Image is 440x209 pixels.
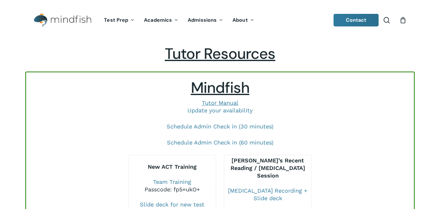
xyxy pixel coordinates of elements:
a: Admissions [183,18,228,23]
a: Cart [399,17,406,24]
span: Mindfish [191,78,249,98]
a: Tutor Manual [202,99,238,106]
span: Test Prep [104,17,128,23]
a: Schedule Admin Check in (60 minutes) [167,139,273,146]
b: [PERSON_NAME]’s Recent Reading / [MEDICAL_DATA] Session [231,157,305,179]
a: Contact [334,14,379,26]
span: About [232,17,248,23]
a: Update your availability [187,107,253,114]
a: [MEDICAL_DATA] Recording + Slide deck [228,187,307,201]
span: Academics [144,17,172,23]
span: Tutor Resources [165,44,275,64]
div: Passcode: fp5=ukO+ [129,186,216,193]
span: Admissions [188,17,217,23]
span: Contact [346,17,367,23]
a: Team Training [153,178,191,185]
a: Academics [139,18,183,23]
b: New ACT Training [148,163,197,170]
a: About [228,18,259,23]
nav: Main Menu [99,8,259,32]
a: Test Prep [99,18,139,23]
header: Main Menu [25,8,415,32]
a: Slide deck for new test [140,201,204,208]
a: Schedule Admin Check in (30 minutes) [167,123,273,130]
